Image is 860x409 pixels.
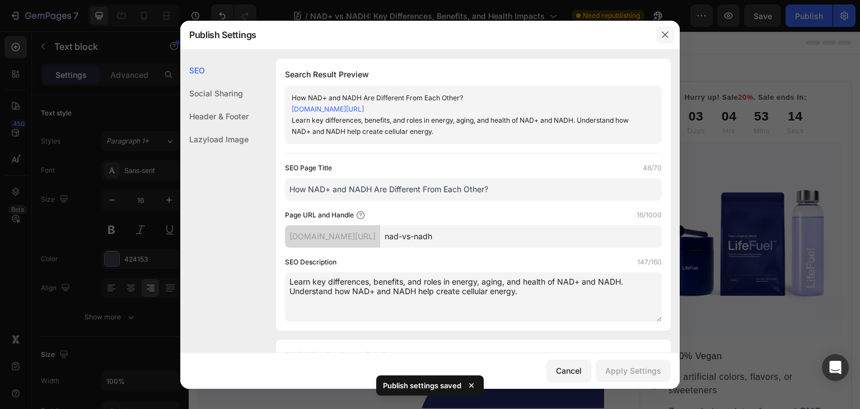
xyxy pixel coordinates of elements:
div: SEO [180,59,249,82]
label: SEO Description [285,257,336,268]
p: Days [499,94,517,105]
div: Header & Footer [180,105,249,128]
a: [DOMAIN_NAME][URL] [292,105,364,113]
a: Daily Longevity Blend [461,111,654,304]
div: Rich Text Editor. Editing area: main [188,134,415,150]
span: Social Sharing Image Preview [285,348,396,362]
div: Social Sharing [180,82,249,105]
p: Hurry up! Sale . Sale ends in: [462,61,653,72]
div: How NAD+ and NADH Are Different From Each Other? [292,92,637,104]
p: NAD+ vs NADH: Key Differences, Benefits, and Health Impacts [10,51,414,109]
div: Text block [202,119,240,129]
h1: Rich Text Editor. Editing area: main [8,50,415,110]
label: SEO Page Title [285,162,332,174]
input: Handle [380,225,662,248]
div: Lazyload Image [180,128,249,151]
div: 53 [565,75,581,95]
div: 14 [599,75,616,95]
strong: Updated: [343,137,384,147]
div: Learn key differences, benefits, and roles in energy, aging, and health of NAD+ and NADH. Underst... [292,115,637,137]
img: 495611768014373769-1d8ab5cd-34d1-43cc-ab47-08c6e231f190.png [8,129,31,151]
img: NAD+ vs NADH: Key Differences [8,174,415,377]
span: 100% Vegan [480,320,534,329]
div: Publish Settings [180,20,651,49]
div: 04 [534,75,549,95]
label: 16/1000 [637,210,662,221]
p: Publish settings saved [383,380,461,391]
p: [DATE] [189,136,414,149]
div: Open Intercom Messenger [822,354,849,381]
label: Page URL and Handle [285,210,354,221]
h1: Search Result Preview [285,68,662,81]
span: Zero calories, gluten-free, and GMO-free [480,376,637,399]
p: Mins [565,94,581,105]
div: Rich Text Editor. Editing area: main [40,132,116,148]
span: (Recommended size: 1200 x 630 px) [546,352,662,362]
button: Cancel [546,360,591,382]
p: Hrs [534,94,549,105]
div: 03 [499,75,517,95]
div: [DOMAIN_NAME][URL] [285,225,380,248]
label: 48/70 [643,162,662,174]
label: 147/160 [637,257,662,268]
span: 20% [550,62,565,70]
span: No artificial colors, flavors, or sweeteners [480,341,605,364]
div: Apply Settings [605,365,661,377]
p: Secs [599,94,616,105]
button: Apply Settings [596,360,671,382]
div: Cancel [556,365,582,377]
p: By [41,133,115,147]
input: Title [285,178,662,201]
strong: LifeFuel Team [52,135,115,145]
